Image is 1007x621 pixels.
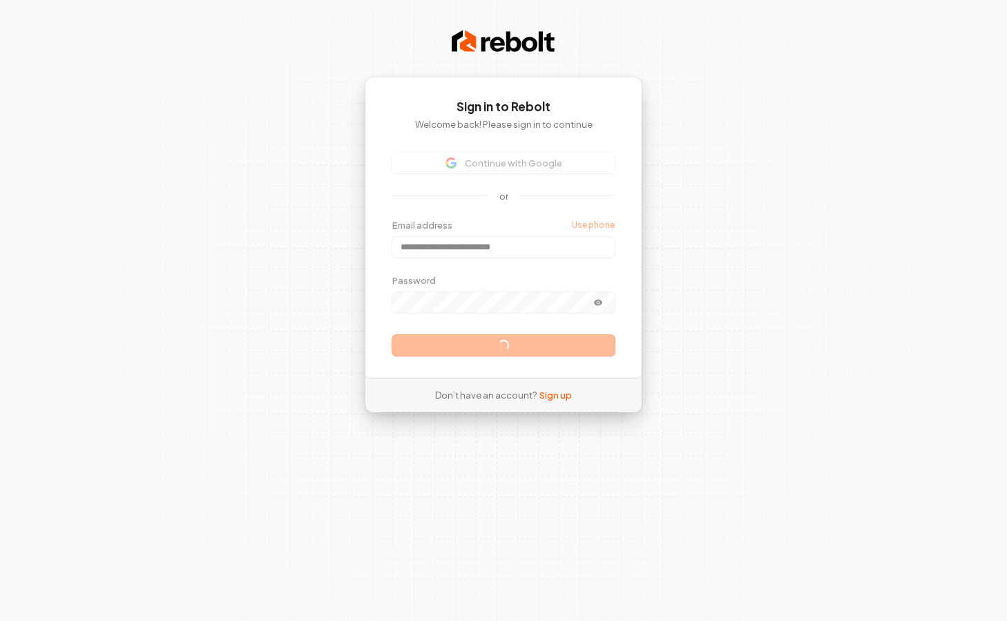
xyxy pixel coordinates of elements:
button: Show password [584,294,612,311]
img: Rebolt Logo [452,28,555,55]
a: Sign up [539,389,572,401]
span: Don’t have an account? [435,389,537,401]
h1: Sign in to Rebolt [392,99,615,115]
p: or [499,190,508,202]
p: Welcome back! Please sign in to continue [392,118,615,131]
